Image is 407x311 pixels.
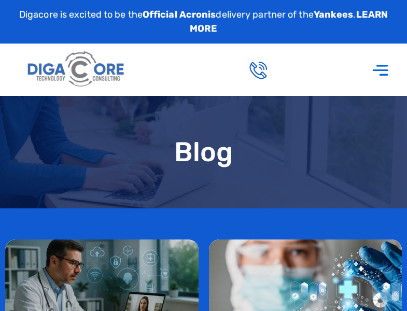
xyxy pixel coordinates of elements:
strong: Yankees [314,9,354,20]
div: Menu Toggle [367,55,394,84]
strong: Official Acronis [143,9,216,20]
p: Digacore is excited to be the delivery partner of the . [8,8,399,36]
img: Digacore logo 1 [25,48,128,91]
h1: Blog [5,137,402,167]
